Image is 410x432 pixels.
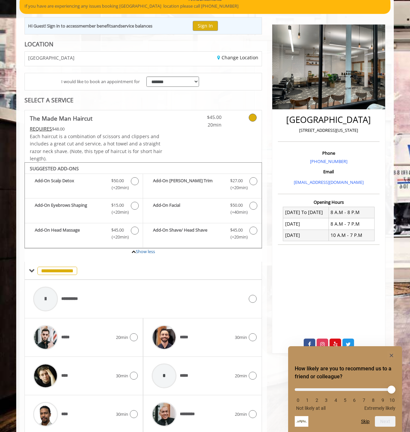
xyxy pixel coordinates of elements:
div: $48.00 [30,125,163,133]
span: [GEOGRAPHIC_DATA] [28,55,75,60]
b: Add-On Shave/ Head Shave [153,227,223,241]
b: Add-On Eyebrows Shaping [35,202,105,216]
li: 4 [333,398,339,403]
label: Add-On Facial [146,202,258,217]
span: $45.00 [230,227,243,234]
a: Change Location [217,54,258,61]
label: Add-On Beard Trim [146,177,258,193]
li: 1 [304,398,311,403]
li: 7 [361,398,367,403]
span: This service needs some Advance to be paid before we block your appointment [30,126,52,132]
b: service balances [121,23,152,29]
p: If you have are experiencing any issues booking [GEOGRAPHIC_DATA] location please call [PHONE_NUM... [25,3,385,10]
span: I would like to book an appointment for [61,78,140,85]
span: 30min [235,334,247,341]
li: 9 [380,398,386,403]
td: [DATE] [283,230,329,241]
span: 20min [116,334,128,341]
span: (+20min ) [108,209,128,216]
span: (+20min ) [227,184,246,191]
h3: Email [280,169,378,174]
h3: Opening Hours [278,200,380,204]
button: Sign In [193,21,218,30]
td: 8 A.M - 7 P.M [329,218,374,230]
span: $50.00 [230,202,243,209]
span: (+20min ) [108,234,128,241]
b: Add-On Facial [153,202,223,216]
li: 10 [389,398,395,403]
a: Show less [136,248,155,254]
h2: How likely are you to recommend us to a friend or colleague? Select an option from 0 to 10, with ... [295,365,395,381]
span: Each haircut is a combination of scissors and clippers and includes a great cut and service, a ho... [30,133,162,162]
span: Not likely at all [296,405,326,411]
td: [DATE] [283,218,329,230]
li: 2 [314,398,320,403]
span: 30min [116,372,128,379]
td: [DATE] To [DATE] [283,207,329,218]
span: 30min [116,411,128,418]
b: SUGGESTED ADD-ONS [30,165,79,172]
span: 20min [182,121,222,129]
span: $50.00 [111,177,124,184]
span: $45.00 [111,227,124,234]
button: Next question [375,416,395,427]
li: 3 [323,398,330,403]
td: 10 A.M - 7 P.M [329,230,374,241]
b: Add-On [PERSON_NAME] Trim [153,177,223,191]
label: Add-On Eyebrows Shaping [28,202,139,217]
span: $45.00 [182,114,222,121]
b: member benefits [79,23,113,29]
b: The Made Man Haircut [30,114,92,123]
h3: Phone [280,151,378,155]
li: 8 [370,398,377,403]
li: 6 [351,398,358,403]
td: 8 A.M - 8 P.M [329,207,374,218]
b: LOCATION [25,40,53,48]
div: SELECT A SERVICE [25,97,262,103]
div: How likely are you to recommend us to a friend or colleague? Select an option from 0 to 10, with ... [295,383,395,411]
label: Add-On Scalp Detox [28,177,139,193]
label: Add-On Head Massage [28,227,139,242]
span: (+20min ) [227,234,246,241]
span: (+20min ) [108,184,128,191]
label: Add-On Shave/ Head Shave [146,227,258,242]
div: The Made Man Haircut Add-onS [25,162,262,248]
div: How likely are you to recommend us to a friend or colleague? Select an option from 0 to 10, with ... [295,351,395,427]
a: [EMAIL_ADDRESS][DOMAIN_NAME] [294,179,364,185]
span: $27.00 [230,177,243,184]
button: Hide survey [387,351,395,359]
span: 20min [235,372,247,379]
button: Skip [361,419,370,424]
b: Add-On Head Massage [35,227,105,241]
a: [PHONE_NUMBER] [310,158,347,164]
b: Add-On Scalp Detox [35,177,105,191]
h2: [GEOGRAPHIC_DATA] [280,115,378,125]
span: 20min [235,411,247,418]
span: (+40min ) [227,209,246,216]
div: Hi Guest! Sign in to access and [28,23,152,29]
li: 0 [295,398,301,403]
li: 5 [342,398,348,403]
p: [STREET_ADDRESS][US_STATE] [280,127,378,134]
span: Extremely likely [364,405,395,411]
span: $15.00 [111,202,124,209]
